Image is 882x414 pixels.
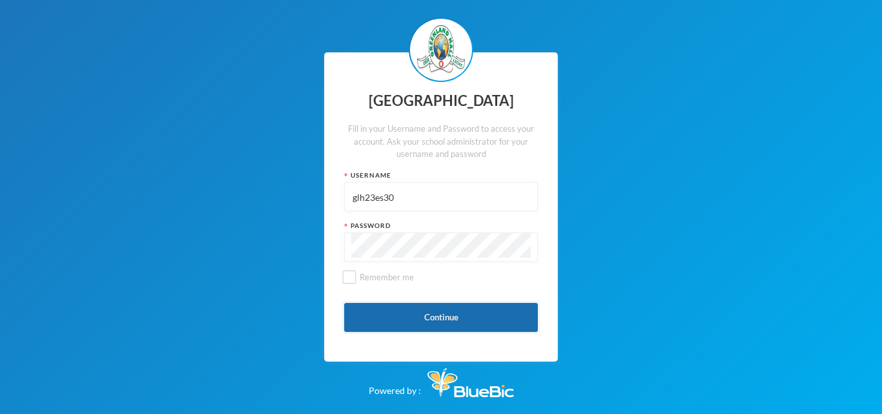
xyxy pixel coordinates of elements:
div: Password [344,221,538,231]
div: Username [344,171,538,180]
div: Fill in your Username and Password to access your account. Ask your school administrator for your... [344,123,538,161]
div: [GEOGRAPHIC_DATA] [344,88,538,114]
img: Bluebic [427,368,514,397]
button: Continue [344,303,538,332]
span: Remember me [354,272,419,282]
div: Powered by : [369,362,514,397]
